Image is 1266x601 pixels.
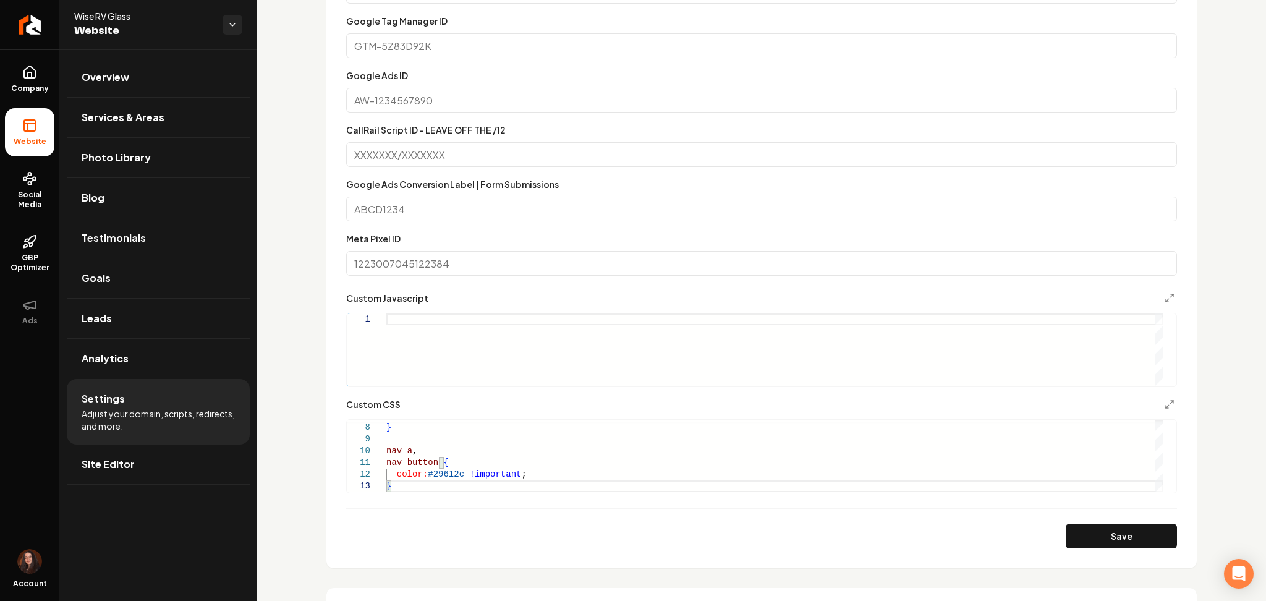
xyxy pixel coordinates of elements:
div: 10 [347,445,370,457]
span: Blog [82,190,104,205]
a: GBP Optimizer [5,224,54,283]
span: Company [6,83,54,93]
input: GTM-5Z83D92K [346,33,1177,58]
input: ABCD1234 [346,197,1177,221]
input: 1223007045122384 [346,251,1177,276]
button: Ads [5,288,54,336]
div: 9 [347,433,370,445]
span: !important [469,469,521,479]
span: color: [397,469,428,479]
label: Google Ads Conversion Label | Form Submissions [346,179,559,190]
a: Blog [67,178,250,218]
span: Site Editor [82,457,135,472]
span: Photo Library [82,150,151,165]
span: Wise RV Glass [74,10,213,22]
span: button [407,458,438,467]
span: Website [74,22,213,40]
span: Overview [82,70,129,85]
div: 11 [347,457,370,469]
div: Abrir Intercom Messenger [1224,559,1254,589]
a: Overview [67,58,250,97]
label: Google Ads ID [346,70,408,81]
span: Adjust your domain, scripts, redirects, and more. [82,407,235,432]
span: Social Media [5,190,54,210]
label: CallRail Script ID - LEAVE OFF THE /12 [346,124,506,135]
span: Services & Areas [82,110,164,125]
button: Open user button [17,549,42,574]
input: AW-1234567890 [346,88,1177,113]
span: Settings [82,391,125,406]
a: Social Media [5,161,54,220]
span: } [386,481,391,491]
a: Company [5,55,54,103]
div: 1 [347,313,370,325]
label: Custom Javascript [346,294,428,302]
span: Testimonials [82,231,146,245]
button: Save [1066,524,1177,548]
div: 12 [347,469,370,480]
span: Analytics [82,351,129,366]
a: Site Editor [67,445,250,484]
label: Custom CSS [346,400,401,409]
span: } [386,422,391,432]
span: #29612c [428,469,464,479]
label: Meta Pixel ID [346,233,401,244]
span: nav [386,458,402,467]
span: , [412,446,417,456]
span: { [443,458,448,467]
span: ; [521,469,526,479]
span: Ads [17,316,43,326]
span: GBP Optimizer [5,253,54,273]
span: Website [9,137,51,147]
a: Analytics [67,339,250,378]
div: 13 [347,480,370,492]
span: nav [386,446,402,456]
span: Account [13,579,47,589]
img: Delfina Cavallaro [17,549,42,574]
a: Leads [67,299,250,338]
span: Goals [82,271,111,286]
span: Leads [82,311,112,326]
a: Services & Areas [67,98,250,137]
img: Rebolt Logo [19,15,41,35]
a: Goals [67,258,250,298]
a: Testimonials [67,218,250,258]
span: a [407,446,412,456]
a: Photo Library [67,138,250,177]
input: XXXXXXX/XXXXXXX [346,142,1177,167]
label: Google Tag Manager ID [346,15,448,27]
div: 8 [347,422,370,433]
